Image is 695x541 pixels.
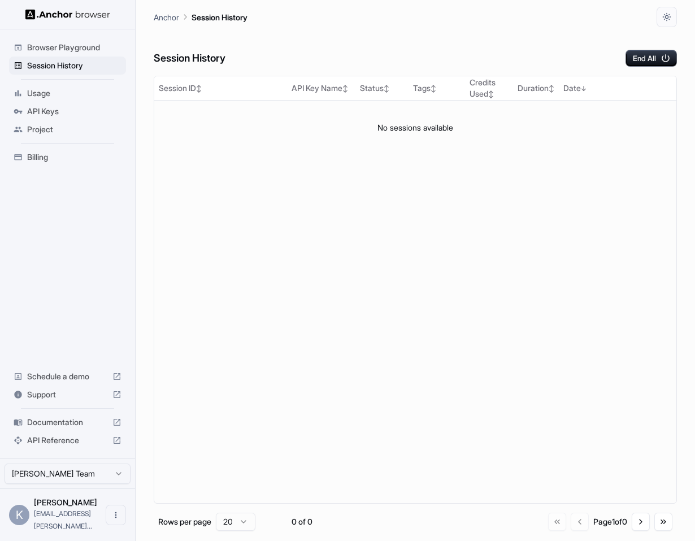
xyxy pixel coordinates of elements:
div: API Keys [9,102,126,120]
span: Keith Zhai [34,497,97,507]
div: Browser Playground [9,38,126,57]
button: Open menu [106,505,126,525]
div: Session History [9,57,126,75]
span: keith@tinyfish.io [34,509,92,530]
span: ↓ [581,84,587,93]
div: Status [360,83,403,94]
div: Date [563,83,624,94]
span: API Reference [27,435,108,446]
span: ↕ [342,84,348,93]
span: API Keys [27,106,121,117]
p: Anchor [154,11,179,23]
div: K [9,505,29,525]
span: ↕ [431,84,436,93]
img: Anchor Logo [25,9,110,20]
span: ↕ [384,84,389,93]
span: Billing [27,152,121,163]
h6: Session History [154,50,225,67]
p: Session History [192,11,247,23]
td: No sessions available [154,101,676,155]
span: ↕ [488,90,494,98]
span: ↕ [196,84,202,93]
span: Browser Playground [27,42,121,53]
span: ↕ [549,84,554,93]
div: Duration [518,83,554,94]
span: Usage [27,88,121,99]
div: Schedule a demo [9,367,126,386]
div: Usage [9,84,126,102]
div: Tags [413,83,461,94]
div: Documentation [9,413,126,431]
nav: breadcrumb [154,11,247,23]
div: Credits Used [470,77,509,99]
div: Project [9,120,126,139]
span: Schedule a demo [27,371,108,382]
div: Billing [9,148,126,166]
div: API Reference [9,431,126,449]
div: Page 1 of 0 [593,516,627,527]
div: 0 of 0 [273,516,330,527]
div: Support [9,386,126,404]
div: API Key Name [292,83,351,94]
span: Documentation [27,417,108,428]
button: End All [625,50,677,67]
span: Session History [27,60,121,71]
span: Project [27,124,121,135]
div: Session ID [159,83,283,94]
p: Rows per page [158,516,211,527]
span: Support [27,389,108,400]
